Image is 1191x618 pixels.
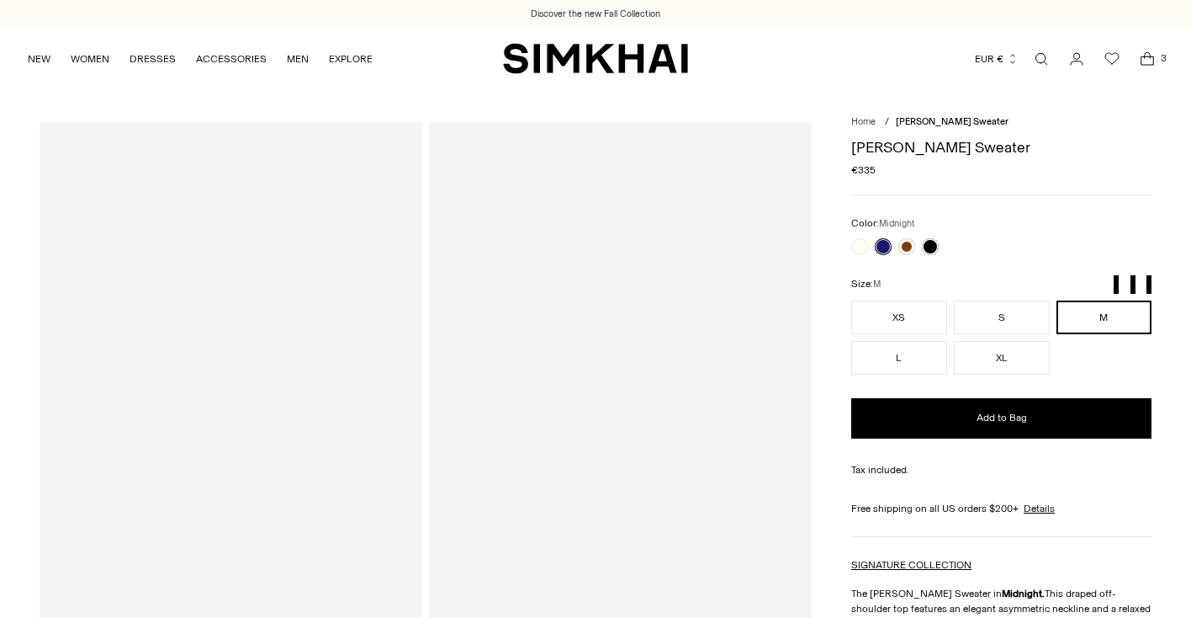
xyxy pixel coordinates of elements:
a: WOMEN [71,40,109,77]
a: MEN [287,40,309,77]
a: Details [1024,501,1055,516]
span: Midnight [879,218,915,229]
button: EUR € [975,40,1019,77]
nav: breadcrumbs [851,115,1151,130]
a: Open search modal [1024,42,1058,76]
a: EXPLORE [329,40,373,77]
a: Wishlist [1095,42,1129,76]
label: Color: [851,216,915,232]
button: L [851,341,947,375]
a: Home [851,116,876,127]
a: Go to the account page [1060,42,1093,76]
span: 3 [1156,51,1171,66]
button: Add to Bag [851,398,1151,439]
strong: Midnight. [1002,588,1045,599]
a: ACCESSORIES [196,40,267,77]
button: M [1056,301,1152,334]
label: Size: [851,276,881,292]
span: M [873,279,881,290]
a: SIMKHAI [503,42,688,75]
a: SIGNATURE COLLECTION [851,559,971,571]
a: Discover the new Fall Collection [531,8,660,21]
div: Free shipping on all US orders $200+ [851,501,1151,516]
div: Tax included. [851,462,1151,477]
button: S [954,301,1050,334]
button: XS [851,301,947,334]
span: Add to Bag [977,411,1027,425]
div: / [885,115,889,130]
button: XL [954,341,1050,375]
a: NEW [28,40,50,77]
span: €335 [851,162,876,178]
a: DRESSES [130,40,176,77]
span: [PERSON_NAME] Sweater [896,116,1008,127]
h1: [PERSON_NAME] Sweater [851,140,1151,155]
a: Open cart modal [1130,42,1164,76]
